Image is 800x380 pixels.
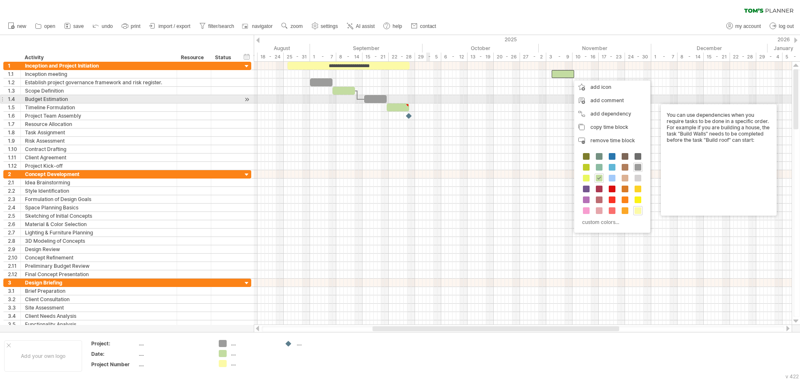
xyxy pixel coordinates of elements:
div: 1 - 7 [310,53,336,61]
div: 2.11 [8,262,20,270]
div: November 2025 [539,44,651,53]
div: .... [139,340,209,347]
div: 1.2 [8,78,20,86]
a: print [120,21,143,32]
div: Lighting & Furniture Planning [25,229,172,237]
div: 1.11 [8,154,20,161]
div: October 2025 [422,44,539,53]
div: 20 - 26 [494,53,520,61]
div: 6 - 12 [441,53,467,61]
div: Establish project governance framework and risk register. [25,78,172,86]
div: 3.4 [8,312,20,320]
span: AI assist [356,23,375,29]
div: 2.7 [8,229,20,237]
a: new [6,21,29,32]
div: Resource Allocation [25,120,172,128]
div: 1.10 [8,145,20,153]
span: copy time block [590,124,628,130]
div: 22 - 28 [730,53,756,61]
div: Budget Estimation [25,95,172,103]
div: 2.6 [8,220,20,228]
div: 2.1 [8,179,20,186]
div: Site Assessment [25,304,172,312]
div: 3.1 [8,287,20,295]
div: v 422 [785,373,799,380]
div: Design Review [25,245,172,253]
div: 18 - 24 [257,53,284,61]
div: 3 - 9 [546,53,572,61]
span: print [131,23,140,29]
div: 1.9 [8,137,20,145]
a: my account [724,21,763,32]
div: Inception meeting [25,70,172,78]
div: Status [215,53,233,62]
div: Project Team Assembly [25,112,172,120]
div: Add your own logo [4,340,82,372]
span: save [73,23,84,29]
div: 1.4 [8,95,20,103]
div: 29 - 4 [756,53,782,61]
div: Resource [181,53,206,62]
div: 15 - 21 [704,53,730,61]
div: .... [297,340,342,347]
div: 3D Modeling of Concepts [25,237,172,245]
a: navigator [241,21,275,32]
div: 2.10 [8,254,20,262]
a: save [62,21,86,32]
a: contact [409,21,439,32]
div: 3.5 [8,320,20,328]
div: 17 - 23 [599,53,625,61]
div: Concept Development [25,170,172,178]
div: .... [139,361,209,368]
div: 2.2 [8,187,20,195]
span: import / export [158,23,190,29]
div: Project Kick-off [25,162,172,170]
span: new [17,23,26,29]
a: zoom [279,21,305,32]
div: You can use dependencies when you require tasks to be done in a specific order. For example if yo... [667,112,771,208]
a: filter/search [197,21,237,32]
a: undo [90,21,115,32]
span: undo [102,23,113,29]
div: 29 - 5 [415,53,441,61]
a: log out [767,21,796,32]
div: 2 [8,170,20,178]
div: Client Needs Analysis [25,312,172,320]
div: 2.9 [8,245,20,253]
div: 1.8 [8,128,20,136]
div: Design Briefing [25,279,172,287]
div: 1.3 [8,87,20,95]
div: 1.1 [8,70,20,78]
div: December 2025 [651,44,767,53]
div: 3.2 [8,295,20,303]
div: 2.4 [8,204,20,211]
div: 2.3 [8,195,20,203]
div: Space Planning Basics [25,204,172,211]
div: Functionality Analysis [25,320,172,328]
div: Sketching of Initial Concepts [25,212,172,220]
span: my account [735,23,761,29]
div: custom colors... [578,216,644,228]
span: navigator [252,23,272,29]
a: import / export [147,21,193,32]
span: help [392,23,402,29]
div: 1.12 [8,162,20,170]
a: AI assist [345,21,377,32]
span: settings [321,23,338,29]
div: .... [231,360,276,367]
div: 22 - 28 [389,53,415,61]
div: September 2025 [310,44,422,53]
div: Date: [91,350,137,357]
div: 1.5 [8,103,20,111]
div: Client Consultation [25,295,172,303]
div: 3 [8,279,20,287]
div: 8 - 14 [336,53,362,61]
div: Inception and Project Initiation [25,62,172,70]
div: 25 - 31 [284,53,310,61]
div: Formulation of Design Goals [25,195,172,203]
span: filter/search [208,23,234,29]
div: 1 [8,62,20,70]
div: add dependency [574,107,650,121]
div: 24 - 30 [625,53,651,61]
div: Risk Assessment [25,137,172,145]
